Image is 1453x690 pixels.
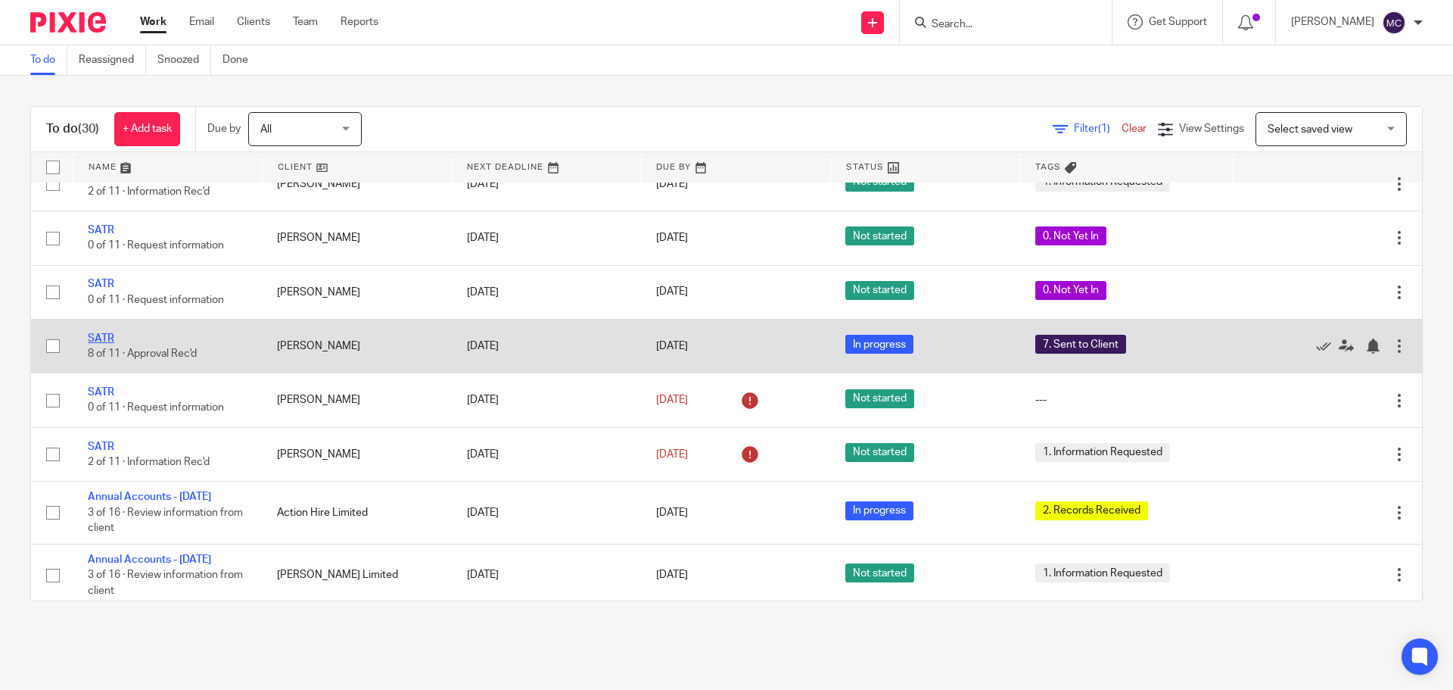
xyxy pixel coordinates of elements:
a: Annual Accounts - [DATE] [88,492,211,502]
span: (1) [1098,123,1110,134]
td: [PERSON_NAME] Limited [262,544,451,606]
td: [PERSON_NAME] [262,157,451,211]
a: + Add task [114,112,180,146]
span: 2 of 11 · Information Rec'd [88,457,210,467]
td: [DATE] [452,544,641,606]
span: [DATE] [656,507,688,518]
td: Action Hire Limited [262,482,451,544]
span: [DATE] [656,570,688,580]
span: Not started [845,281,914,300]
a: Work [140,14,166,30]
span: 0. Not Yet In [1035,226,1106,245]
a: Done [222,45,260,75]
span: View Settings [1179,123,1244,134]
span: [DATE] [656,395,688,405]
span: 3 of 16 · Review information from client [88,570,243,596]
span: 1. Information Requested [1035,443,1170,462]
span: In progress [845,335,913,354]
span: 0. Not Yet In [1035,281,1106,300]
span: In progress [845,501,913,520]
span: Not started [845,226,914,245]
td: [PERSON_NAME] [262,373,451,427]
input: Search [930,18,1066,32]
td: [PERSON_NAME] [262,265,451,319]
span: 2. Records Received [1035,501,1148,520]
a: To do [30,45,67,75]
span: 3 of 16 · Review information from client [88,507,243,534]
span: Get Support [1149,17,1207,27]
span: 1. Information Requested [1035,564,1170,582]
td: [PERSON_NAME] [262,427,451,481]
p: [PERSON_NAME] [1291,14,1374,30]
a: SATR [88,225,114,236]
a: Snoozed [157,45,211,75]
a: SATR [88,333,114,344]
a: SATR [88,279,114,289]
span: Filter [1074,123,1122,134]
a: Email [189,14,214,30]
img: Pixie [30,12,106,33]
td: [DATE] [452,482,641,544]
span: 7. Sent to Client [1035,335,1126,354]
td: [PERSON_NAME] [262,211,451,265]
td: [DATE] [452,373,641,427]
img: svg%3E [1382,11,1406,35]
span: Tags [1035,163,1061,171]
span: (30) [78,123,99,135]
td: [PERSON_NAME] [262,319,451,373]
span: [DATE] [656,233,688,243]
a: Team [293,14,318,30]
span: Not started [845,443,914,462]
span: 0 of 11 · Request information [88,403,224,414]
a: Reports [341,14,378,30]
span: [DATE] [656,341,688,351]
span: Select saved view [1268,124,1352,135]
a: Annual Accounts - [DATE] [88,554,211,565]
span: Not started [845,564,914,582]
span: 8 of 11 · Approval Rec'd [88,348,197,359]
a: Reassigned [79,45,146,75]
span: [DATE] [656,179,688,189]
div: --- [1035,392,1218,407]
span: Not started [845,389,914,408]
td: [DATE] [452,319,641,373]
a: Clear [1122,123,1147,134]
td: [DATE] [452,265,641,319]
td: [DATE] [452,157,641,211]
span: [DATE] [656,287,688,298]
td: [DATE] [452,211,641,265]
a: Mark as done [1316,339,1339,354]
a: SATR [88,442,114,452]
td: [DATE] [452,427,641,481]
a: SATR [88,387,114,398]
span: 2 of 11 · Information Rec'd [88,186,210,197]
span: All [260,124,272,135]
p: Due by [207,121,241,136]
span: [DATE] [656,449,688,460]
span: 0 of 11 · Request information [88,240,224,251]
a: Clients [237,14,270,30]
h1: To do [46,121,99,137]
span: 0 of 11 · Request information [88,295,224,305]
